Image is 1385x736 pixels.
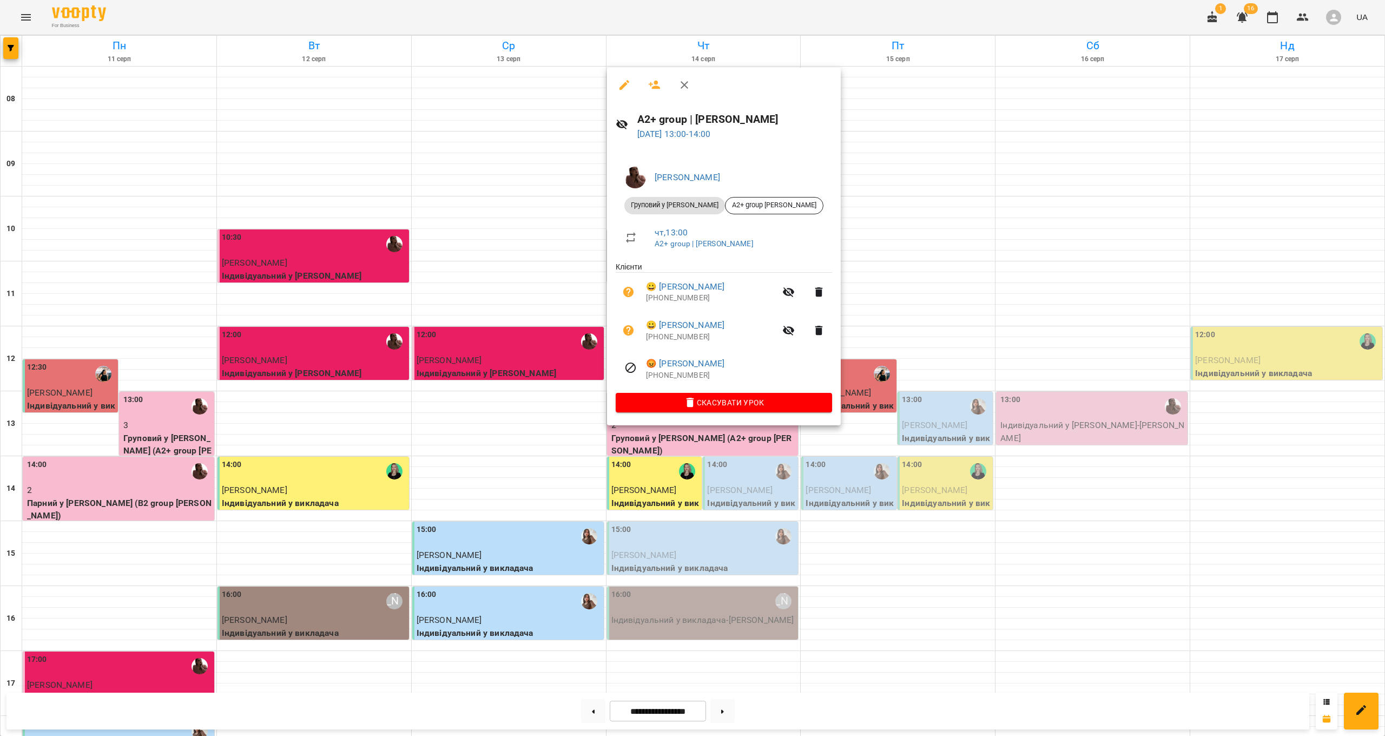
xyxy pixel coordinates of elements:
[616,261,832,393] ul: Клієнти
[637,129,711,139] a: [DATE] 13:00-14:00
[655,172,720,182] a: [PERSON_NAME]
[726,200,823,210] span: A2+ group [PERSON_NAME]
[624,167,646,188] img: 3c9324ac2b6f4726937e6d6256b13e9c.jpeg
[655,227,688,238] a: чт , 13:00
[646,370,832,381] p: [PHONE_NUMBER]
[646,357,724,370] a: 😡 [PERSON_NAME]
[624,396,823,409] span: Скасувати Урок
[725,197,823,214] div: A2+ group [PERSON_NAME]
[616,279,642,305] button: Візит ще не сплачено. Додати оплату?
[646,319,724,332] a: 😀 [PERSON_NAME]
[655,239,754,248] a: A2+ group | [PERSON_NAME]
[646,332,776,343] p: [PHONE_NUMBER]
[637,111,832,128] h6: A2+ group | [PERSON_NAME]
[624,362,637,374] svg: Візит скасовано
[646,293,776,304] p: [PHONE_NUMBER]
[616,393,832,412] button: Скасувати Урок
[646,280,724,293] a: 😀 [PERSON_NAME]
[616,318,642,344] button: Візит ще не сплачено. Додати оплату?
[624,200,725,210] span: Груповий у [PERSON_NAME]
